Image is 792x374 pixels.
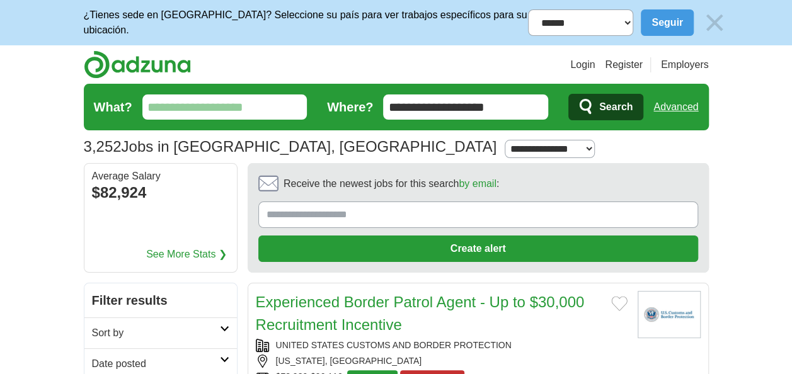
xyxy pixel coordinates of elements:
a: Login [570,57,595,72]
span: 3,252 [84,135,122,158]
a: Sort by [84,317,237,348]
label: Where? [327,98,373,116]
span: Receive the newest jobs for this search : [284,176,499,191]
a: See More Stats ❯ [146,247,227,262]
h2: Date posted [92,356,220,371]
button: Add to favorite jobs [611,296,628,311]
a: Register [605,57,643,72]
div: Average Salary [92,171,229,181]
img: Adzuna logo [84,50,191,79]
button: Search [568,94,643,120]
div: $82,924 [92,181,229,204]
div: [US_STATE], [GEOGRAPHIC_DATA] [256,354,628,368]
a: Advanced [653,94,698,120]
button: Create alert [258,235,698,262]
img: icon_close_no_bg.svg [701,9,728,36]
p: ¿Tienes sede en [GEOGRAPHIC_DATA]? Seleccione su país para ver trabajos específicos para su ubica... [84,8,528,38]
a: Experienced Border Patrol Agent - Up to $30,000 Recruitment Incentive [256,293,585,333]
label: What? [94,98,132,116]
span: Search [599,94,633,120]
button: Seguir [641,9,694,36]
a: UNITED STATES CUSTOMS AND BORDER PROTECTION [276,340,512,350]
a: Employers [661,57,709,72]
a: by email [459,178,496,189]
img: U.S. Customs and Border Protection logo [638,291,701,338]
h2: Filter results [84,283,237,317]
h1: Jobs in [GEOGRAPHIC_DATA], [GEOGRAPHIC_DATA] [84,138,497,155]
h2: Sort by [92,326,220,341]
